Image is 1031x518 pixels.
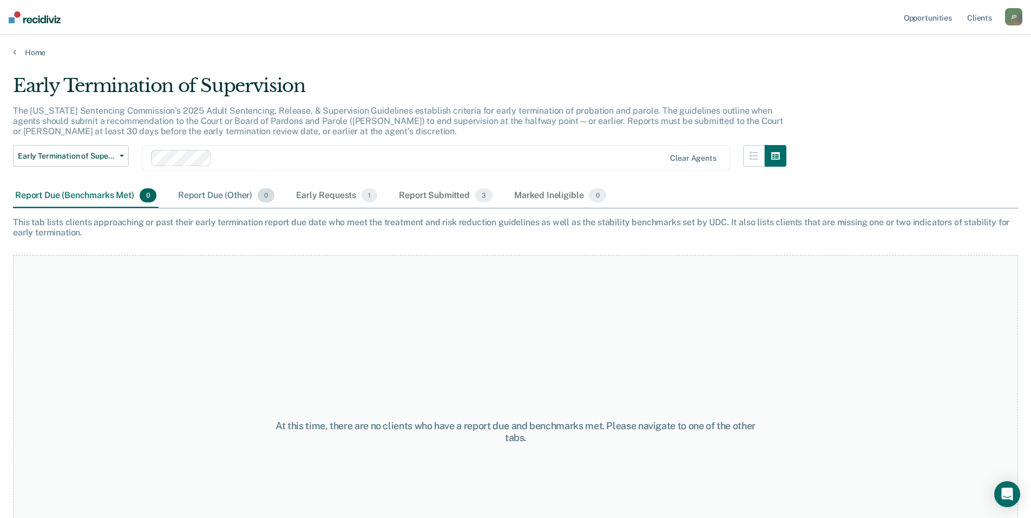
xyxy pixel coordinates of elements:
span: 0 [258,188,274,202]
span: 3 [475,188,492,202]
div: Early Termination of Supervision [13,75,786,106]
div: Early Requests1 [294,184,379,208]
span: Early Termination of Supervision [18,152,115,161]
button: JP [1005,8,1022,25]
span: 0 [140,188,156,202]
div: J P [1005,8,1022,25]
img: Recidiviz [9,11,61,23]
span: 1 [362,188,377,202]
div: Clear agents [670,154,716,163]
div: Report Due (Other)0 [176,184,277,208]
a: Home [13,48,1018,57]
div: Report Submitted3 [397,184,495,208]
div: Open Intercom Messenger [994,481,1020,507]
button: Early Termination of Supervision [13,145,129,167]
div: This tab lists clients approaching or past their early termination report due date who meet the t... [13,217,1018,238]
span: 0 [589,188,606,202]
div: Report Due (Benchmarks Met)0 [13,184,159,208]
div: At this time, there are no clients who have a report due and benchmarks met. Please navigate to o... [265,420,767,443]
p: The [US_STATE] Sentencing Commission’s 2025 Adult Sentencing, Release, & Supervision Guidelines e... [13,106,783,136]
div: Marked Ineligible0 [512,184,608,208]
